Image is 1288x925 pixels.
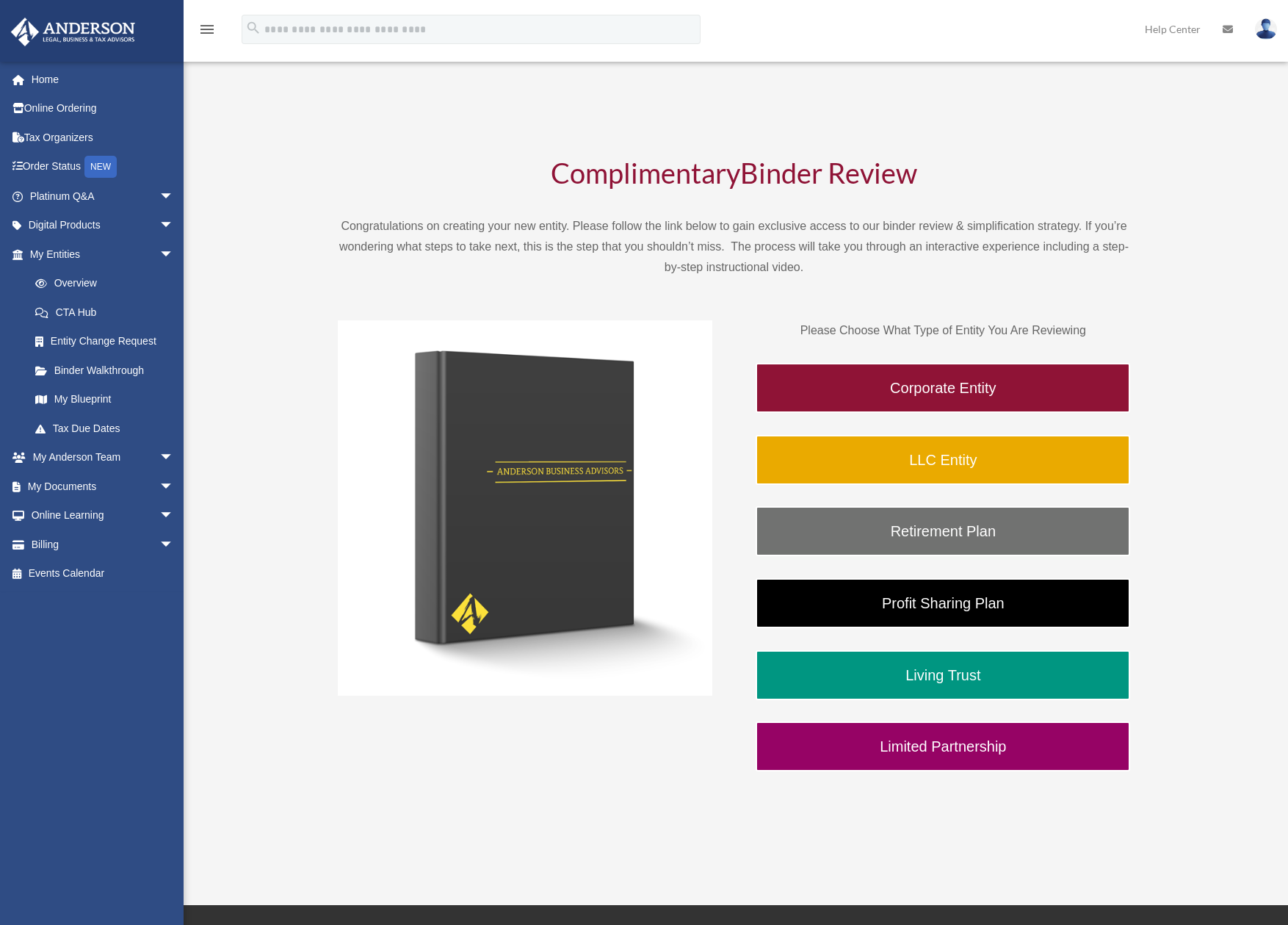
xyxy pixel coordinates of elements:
[756,435,1130,485] a: LLC Entity
[756,506,1130,556] a: Retirement Plan
[756,578,1130,628] a: Profit Sharing Plan
[159,211,189,241] span: arrow_drop_down
[7,18,140,46] img: Anderson Advisors Platinum Portal
[756,320,1130,341] p: Please Choose What Type of Entity You Are Reviewing
[756,650,1130,700] a: Living Trust
[10,94,196,123] a: Online Ordering
[756,363,1130,413] a: Corporate Entity
[10,443,196,472] a: My Anderson Teamarrow_drop_down
[21,269,196,298] a: Overview
[159,472,189,502] span: arrow_drop_down
[1255,18,1277,40] img: User Pic
[245,20,261,36] i: search
[10,65,196,94] a: Home
[21,298,196,327] a: CTA Hub
[21,327,196,356] a: Entity Change Request
[10,559,196,589] a: Events Calendar
[159,240,189,270] span: arrow_drop_down
[159,501,189,531] span: arrow_drop_down
[10,181,196,211] a: Platinum Q&Aarrow_drop_down
[338,216,1131,278] p: Congratulations on creating your new entity. Please follow the link below to gain exclusive acces...
[198,21,216,38] i: menu
[10,240,196,269] a: My Entitiesarrow_drop_down
[159,181,189,212] span: arrow_drop_down
[21,414,196,443] a: Tax Due Dates
[21,356,189,385] a: Binder Walkthrough
[159,530,189,560] span: arrow_drop_down
[198,26,216,38] a: menu
[10,501,196,530] a: Online Learningarrow_drop_down
[159,443,189,473] span: arrow_drop_down
[10,472,196,501] a: My Documentsarrow_drop_down
[10,123,196,152] a: Tax Organizers
[10,211,196,240] a: Digital Productsarrow_drop_down
[10,152,196,182] a: Order StatusNEW
[84,156,117,178] div: NEW
[740,156,917,190] span: Binder Review
[21,385,196,414] a: My Blueprint
[551,156,740,190] span: Complimentary
[10,530,196,559] a: Billingarrow_drop_down
[756,721,1130,771] a: Limited Partnership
